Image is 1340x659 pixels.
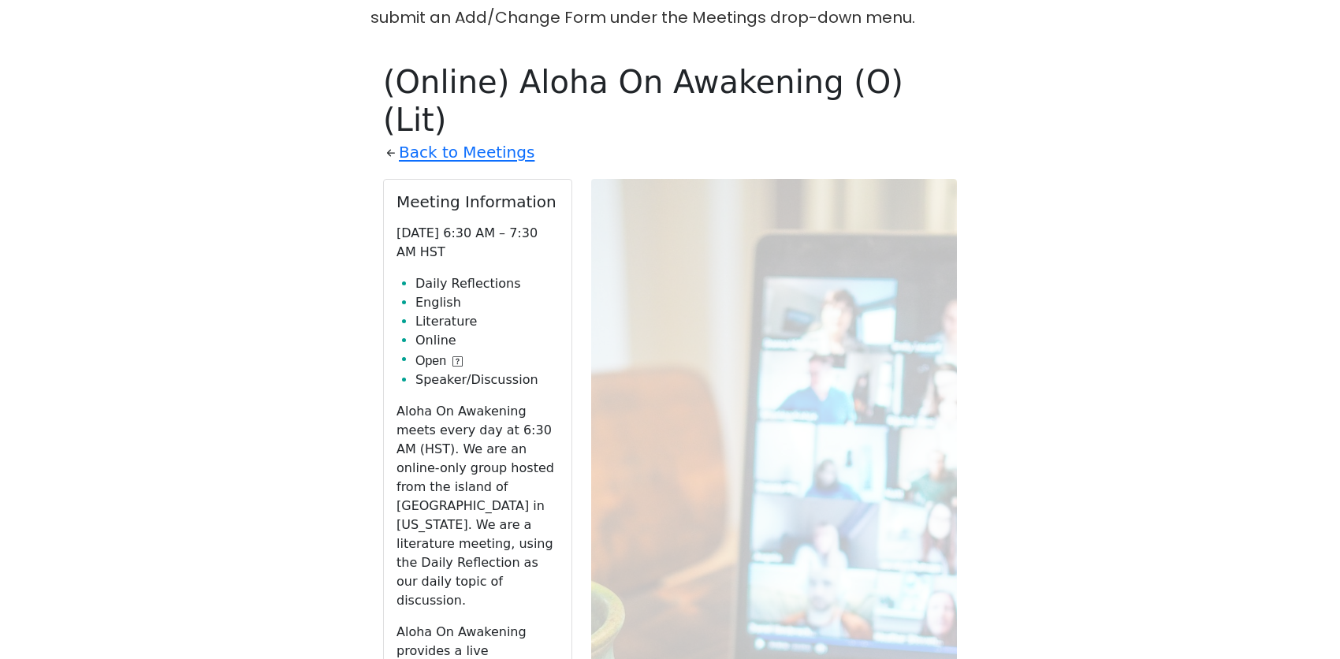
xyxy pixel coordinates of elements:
[399,139,534,166] a: Back to Meetings
[396,402,559,610] p: Aloha On Awakening meets every day at 6:30 AM (HST). We are an online-only group hosted from the ...
[383,63,957,139] h1: (Online) Aloha On Awakening (O)(Lit)
[415,331,559,350] li: Online
[415,352,446,370] span: Open
[415,370,559,389] li: Speaker/Discussion
[415,274,559,293] li: Daily Reflections
[396,224,559,262] p: [DATE] 6:30 AM – 7:30 AM HST
[415,352,463,370] button: Open
[415,293,559,312] li: English
[396,192,559,211] h2: Meeting Information
[415,312,559,331] li: Literature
